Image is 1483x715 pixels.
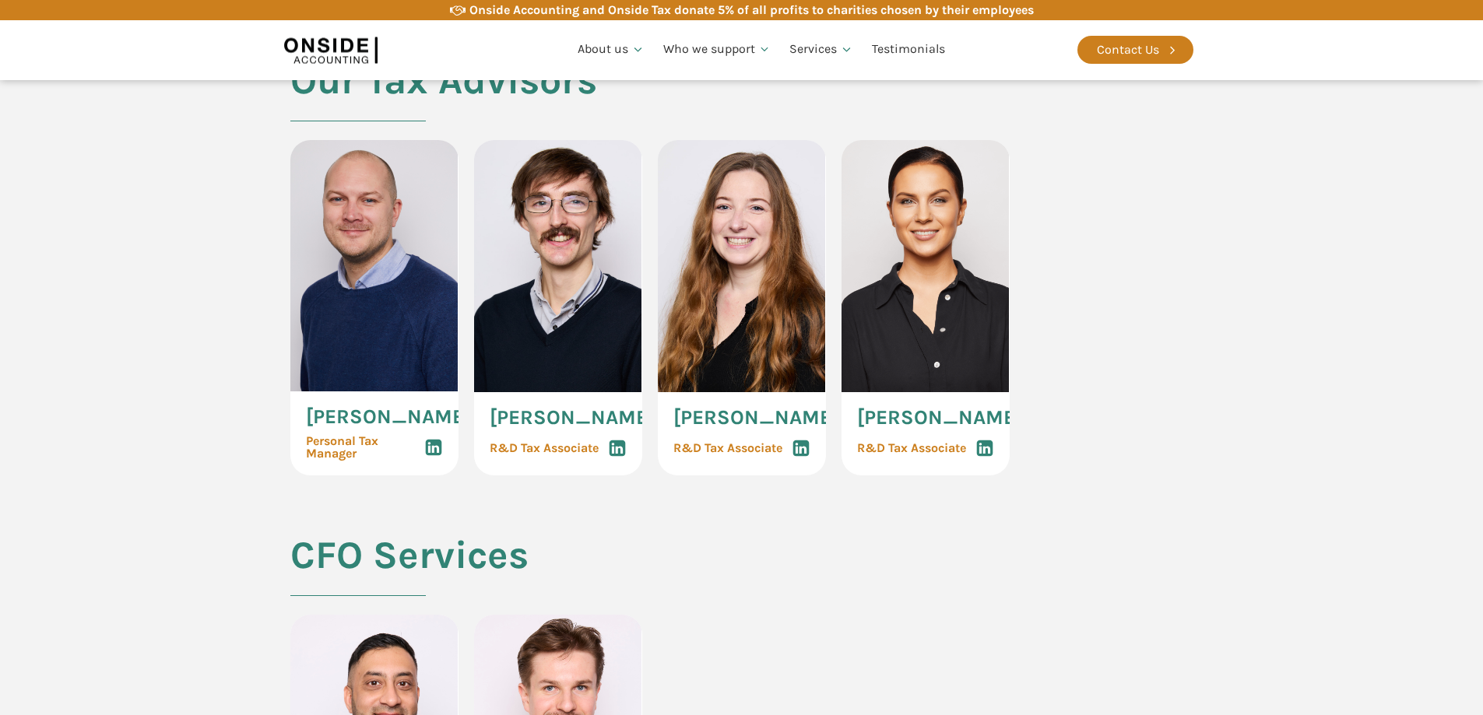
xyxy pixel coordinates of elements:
[284,32,378,68] img: Onside Accounting
[306,435,424,460] span: Personal Tax Manager
[780,23,863,76] a: Services
[568,23,654,76] a: About us
[290,534,529,615] h2: CFO Services
[490,408,655,428] span: [PERSON_NAME]
[1077,36,1193,64] a: Contact Us
[863,23,954,76] a: Testimonials
[673,442,782,454] span: R&D Tax Associate
[1097,40,1159,60] div: Contact Us
[290,59,597,140] h2: Our Tax Advisors
[857,442,966,454] span: R&D Tax Associate
[857,408,1022,428] span: [PERSON_NAME]
[654,23,781,76] a: Who we support
[490,442,599,454] span: R&D Tax Associate
[306,407,471,427] span: [PERSON_NAME]
[673,408,838,428] span: [PERSON_NAME]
